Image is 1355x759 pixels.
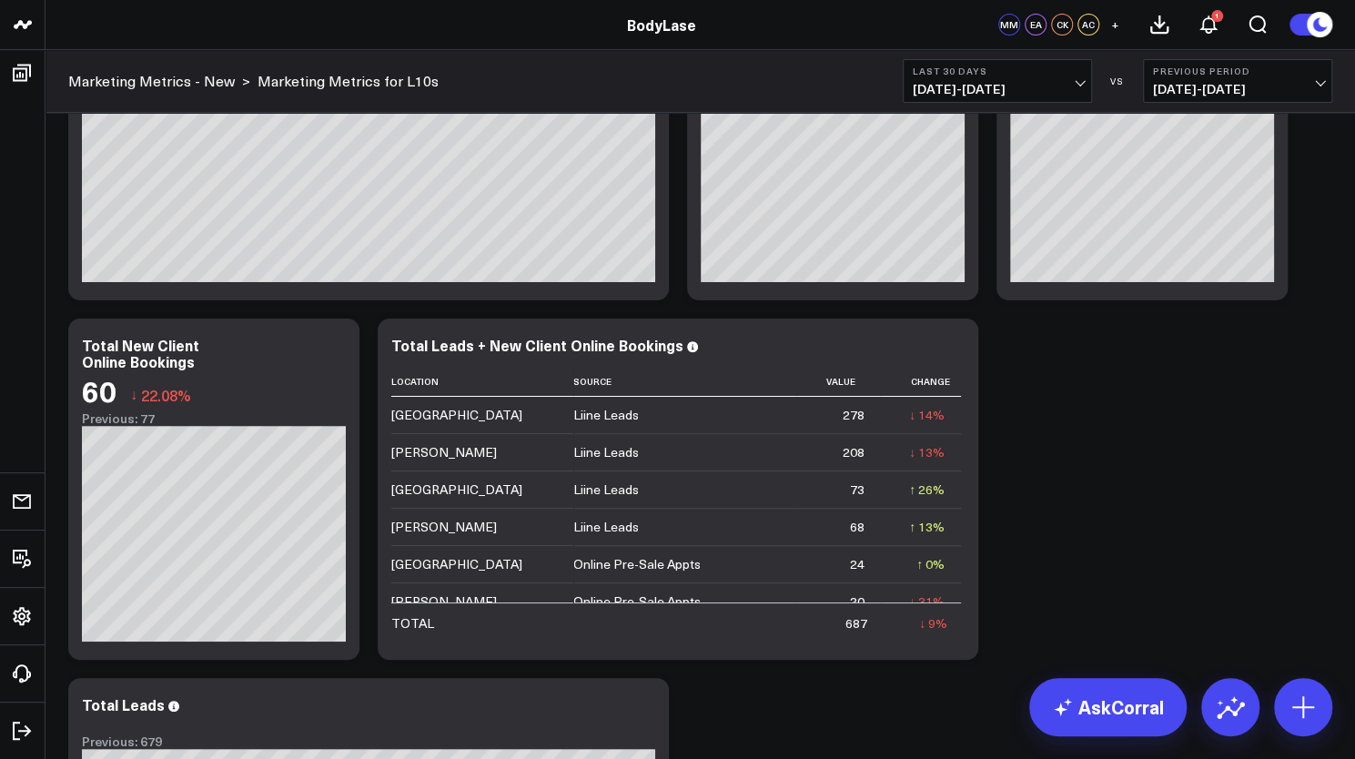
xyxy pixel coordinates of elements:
div: [GEOGRAPHIC_DATA] [391,481,522,499]
div: Total Leads + New Client Online Bookings [391,335,683,355]
div: 24 [850,555,865,573]
a: BodyLase [627,15,696,35]
span: ↓ [130,383,137,407]
th: Source [573,367,796,397]
div: Liine Leads [573,443,639,461]
button: + [1104,14,1126,35]
div: ↑ 13% [909,518,945,536]
div: Previous: 679 [82,734,655,749]
div: 68 [850,518,865,536]
div: [PERSON_NAME] [391,518,497,536]
div: 687 [845,614,867,632]
span: + [1111,18,1119,31]
button: Previous Period[DATE]-[DATE] [1143,59,1332,103]
th: Location [391,367,573,397]
span: [DATE] - [DATE] [1153,82,1322,96]
a: AskCorral [1029,678,1187,736]
div: Previous: 77 [82,411,346,426]
div: 60 [82,374,116,407]
div: Liine Leads [573,481,639,499]
th: Value [796,367,881,397]
div: TOTAL [391,614,434,632]
div: [GEOGRAPHIC_DATA] [391,406,522,424]
div: ↑ 26% [909,481,945,499]
div: 278 [843,406,865,424]
div: [GEOGRAPHIC_DATA] [391,555,522,573]
span: 22.08% [141,385,191,405]
div: 1 [1211,10,1223,22]
span: [DATE] - [DATE] [913,82,1082,96]
div: ↓ 14% [909,406,945,424]
div: 73 [850,481,865,499]
b: Last 30 Days [913,66,1082,76]
div: ↓ 13% [909,443,945,461]
div: Liine Leads [573,406,639,424]
div: [PERSON_NAME] [391,592,497,611]
th: Change [881,367,961,397]
div: [PERSON_NAME] [391,443,497,461]
div: MM [998,14,1020,35]
div: AC [1077,14,1099,35]
div: Online Pre-Sale Appts [573,592,701,611]
button: Last 30 Days[DATE]-[DATE] [903,59,1092,103]
div: 20 [850,592,865,611]
a: Marketing Metrics - New [68,71,235,91]
div: Total Leads [82,694,165,714]
div: ↑ 0% [916,555,945,573]
div: Total New Client Online Bookings [82,335,199,371]
div: VS [1101,76,1134,86]
b: Previous Period [1153,66,1322,76]
div: 208 [843,443,865,461]
a: Marketing Metrics for L10s [258,71,439,91]
div: Liine Leads [573,518,639,536]
div: EA [1025,14,1047,35]
div: ↓ 31% [909,592,945,611]
div: CK [1051,14,1073,35]
div: ↓ 9% [919,614,947,632]
div: Online Pre-Sale Appts [573,555,701,573]
div: > [68,71,250,91]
